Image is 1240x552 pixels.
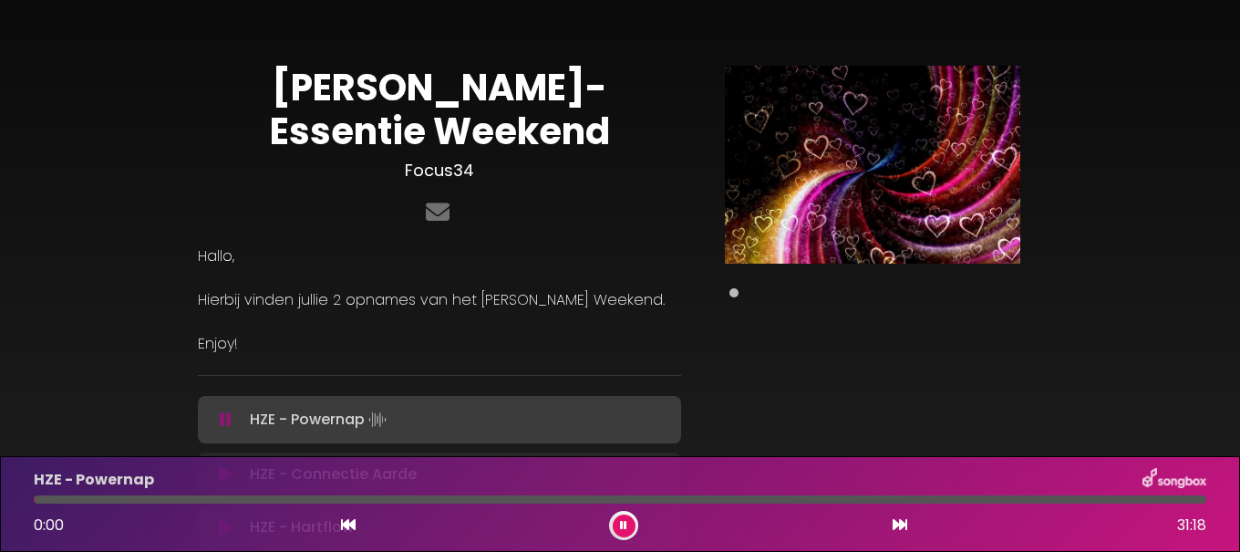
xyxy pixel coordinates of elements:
[365,407,390,432] img: waveform4.gif
[1142,468,1206,492] img: songbox-logo-white.png
[198,333,681,355] p: Enjoy!
[198,245,681,267] p: Hallo,
[1177,515,1206,536] span: 31:18
[198,66,681,153] h1: [PERSON_NAME]-Essentie Weekend
[198,161,681,181] h3: Focus34
[725,66,1020,264] img: Main Media
[198,289,681,311] p: Hierbij vinden jullie 2 opnames van het [PERSON_NAME] Weekend.
[250,407,390,432] p: HZE - Powernap
[34,469,154,491] p: HZE - Powernap
[34,515,64,536] span: 0:00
